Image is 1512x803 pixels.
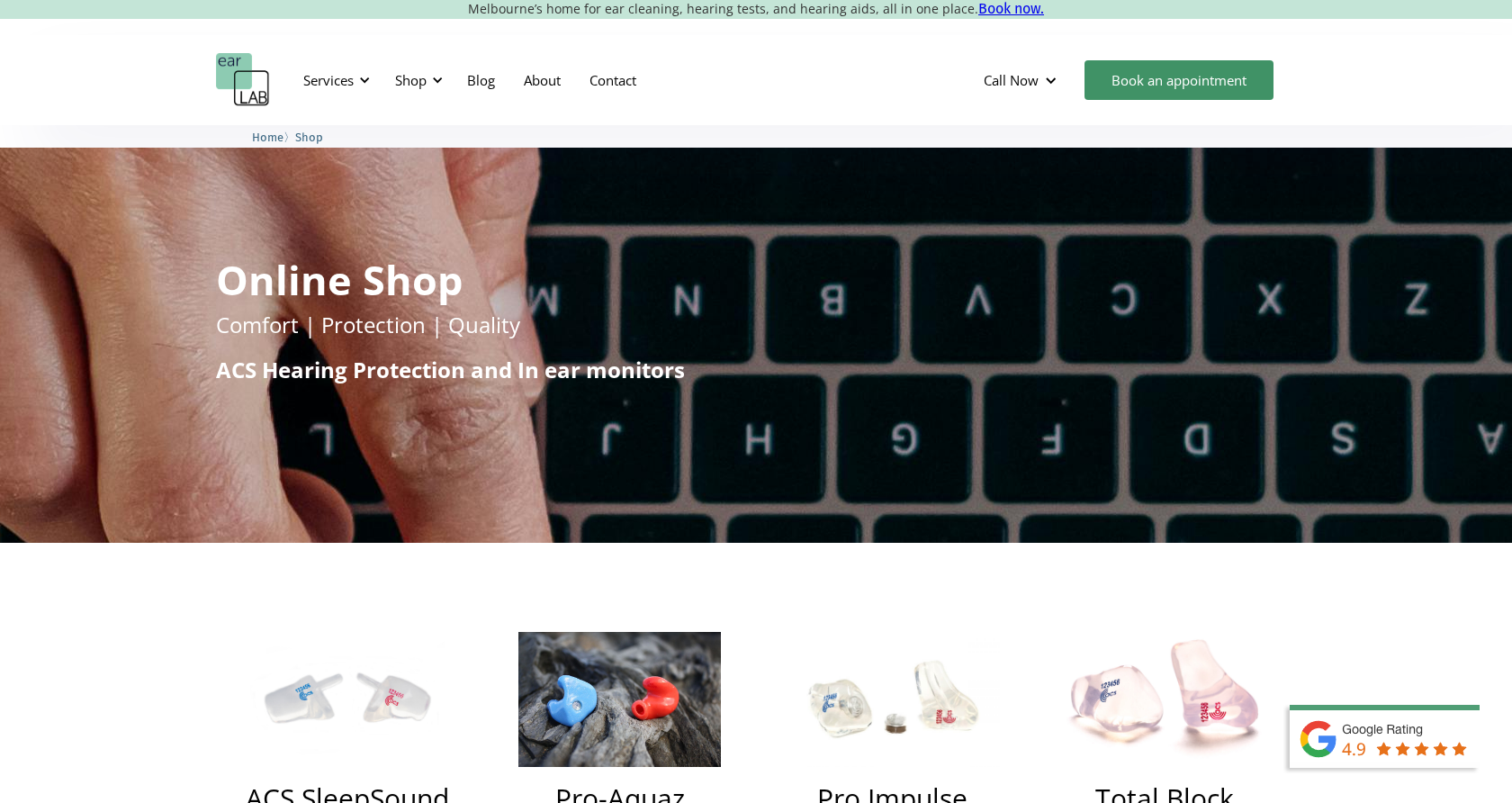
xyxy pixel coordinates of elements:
div: Call Now [984,71,1039,89]
a: About [509,54,575,106]
h1: Online Shop [216,259,463,300]
a: Book an appointment [1084,60,1273,100]
a: Blog [453,54,509,106]
img: Pro-Aquaz [518,632,721,767]
div: Call Now [969,53,1075,107]
span: Home [252,131,283,144]
img: Pro Impulse [784,632,1000,767]
strong: ACS Hearing Protection and In ear monitors [216,355,685,384]
a: home [216,53,270,107]
img: Total Block [1062,632,1266,767]
img: ACS SleepSound [250,632,445,767]
div: Services [303,71,354,89]
div: Shop [395,71,427,89]
p: Comfort | Protection | Quality [216,309,520,340]
span: Shop [295,131,323,144]
a: Shop [295,128,323,145]
div: Services [292,53,375,107]
li: 〉 [252,128,295,147]
div: Shop [384,53,448,107]
a: Contact [575,54,651,106]
a: Home [252,128,283,145]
